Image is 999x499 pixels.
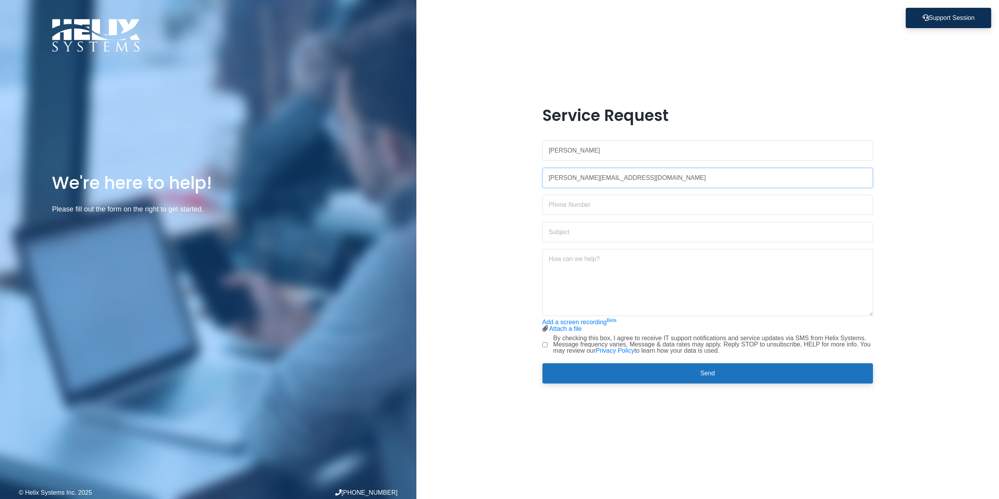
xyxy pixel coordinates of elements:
button: Send [542,363,873,384]
label: By checking this box, I agree to receive IT support notifications and service updates via SMS fro... [553,335,873,354]
input: Phone Number [542,195,873,215]
input: Name [542,140,873,161]
a: Add a screen recordingBeta [542,319,617,325]
input: Work Email [542,168,873,188]
div: © Helix Systems Inc. 2025 [19,490,208,496]
a: Attach a file [549,325,582,332]
h1: We're here to help! [52,172,364,194]
p: Please fill out the form on the right to get started. [52,204,364,215]
sup: Beta [607,318,617,323]
input: Subject [542,222,873,242]
a: Privacy Policy [595,347,635,354]
h1: Service Request [542,106,873,125]
div: [PHONE_NUMBER] [208,489,397,496]
button: Support Session [906,8,991,28]
img: Logo [52,19,140,52]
